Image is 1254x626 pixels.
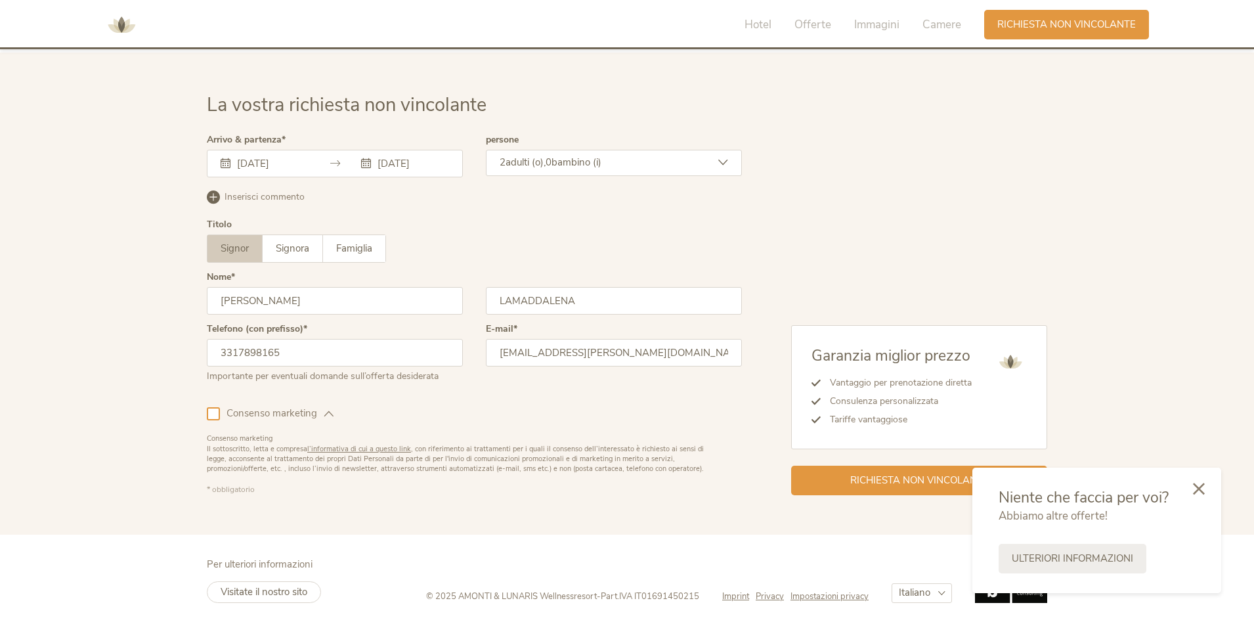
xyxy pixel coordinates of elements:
[207,484,742,495] div: * obbligatorio
[811,346,970,366] span: Garanzia miglior prezzo
[207,367,463,383] div: Importante per eventuali domande sull’offerta desiderata
[999,544,1146,573] a: Ulteriori informazioni
[756,591,790,602] a: Privacy
[500,156,506,169] span: 2
[794,17,831,32] span: Offerte
[551,156,601,169] span: bambino (i)
[486,339,742,367] input: E-mail
[207,273,235,282] label: Nome
[854,17,899,32] span: Immagini
[207,444,719,474] div: Il sottoscritto, letta e compresa , con riferimento ai trattamenti per i quali il consenso dell’i...
[850,474,989,487] span: Richiesta non vincolante
[486,324,517,334] label: E-mail
[1012,552,1133,566] span: Ulteriori informazioni
[225,190,305,204] span: Inserisci commento
[207,581,321,603] a: Visitate il nostro sito
[997,18,1136,32] span: Richiesta non vincolante
[486,135,519,145] label: persone
[374,157,449,170] input: Partenza
[756,591,784,602] span: Privacy
[597,591,601,602] span: -
[221,242,249,255] span: Signor
[102,5,141,45] img: AMONTI & LUNARIS Wellnessresort
[234,157,309,170] input: Arrivo
[220,407,324,420] span: Consenso marketing
[546,156,551,169] span: 0
[999,508,1108,524] span: Abbiamo altre offerte!
[999,487,1169,508] span: Niente che faccia per voi?
[486,287,742,315] input: Cognome
[276,242,309,255] span: Signora
[207,92,486,118] span: La vostra richiesta non vincolante
[922,17,961,32] span: Camere
[307,444,411,454] a: l’informativa di cui a questo link
[790,591,869,602] a: Impostazioni privacy
[207,220,232,229] div: Titolo
[722,591,749,602] span: Imprint
[601,591,699,602] span: Part.IVA IT01691450215
[994,346,1027,378] img: AMONTI & LUNARIS Wellnessresort
[336,242,372,255] span: Famiglia
[221,585,307,598] span: Visitate il nostro sito
[207,434,272,443] b: Consenso marketing
[426,591,597,602] span: © 2025 AMONTI & LUNARIS Wellnessresort
[207,135,286,145] label: Arrivo & partenza
[102,20,141,29] a: AMONTI & LUNARIS Wellnessresort
[207,558,313,571] span: Per ulteriori informazioni
[207,287,463,315] input: Nome
[722,591,756,602] a: Imprint
[207,324,307,334] label: Telefono (con prefisso)
[745,17,771,32] span: Hotel
[821,392,972,411] li: Consulenza personalizzata
[506,156,546,169] span: adulti (o),
[207,339,463,367] input: Telefono (con prefisso)
[821,374,972,392] li: Vantaggio per prenotazione diretta
[821,411,972,429] li: Tariffe vantaggiose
